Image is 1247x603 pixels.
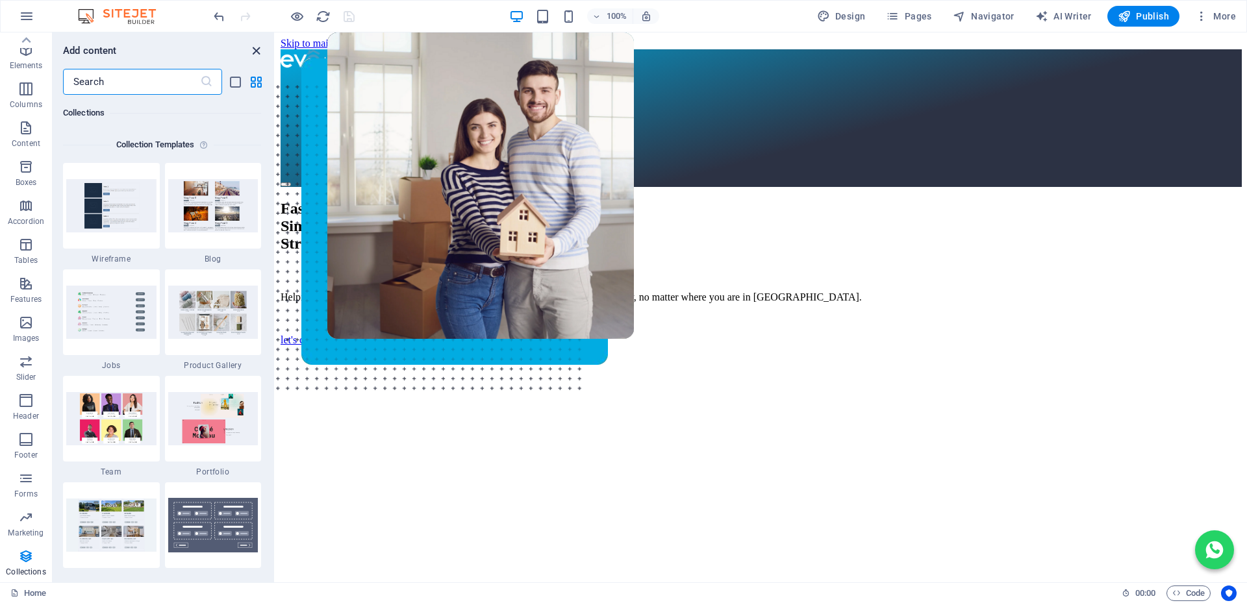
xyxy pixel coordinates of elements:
[16,177,37,188] p: Boxes
[165,254,262,264] span: Blog
[211,8,227,24] button: undo
[227,74,243,90] button: list-view
[1172,585,1205,601] span: Code
[5,5,92,16] a: Skip to main content
[168,286,258,338] img: product_gallery_extension.jpg
[165,360,262,371] span: Product Gallery
[1190,6,1241,27] button: More
[812,6,871,27] div: Design (Ctrl+Alt+Y)
[168,179,258,232] img: blog_extension.jpg
[607,8,627,24] h6: 100%
[66,286,157,338] img: jobs_extension.jpg
[14,489,38,499] p: Forms
[63,360,160,371] span: Jobs
[10,60,43,71] p: Elements
[10,294,42,304] p: Features
[812,6,871,27] button: Design
[63,69,200,95] input: Search
[1107,6,1179,27] button: Publish
[66,392,157,445] img: team_extension.jpg
[817,10,866,23] span: Design
[10,99,42,110] p: Columns
[248,43,264,58] button: close panel
[63,467,160,477] span: Team
[63,254,160,264] span: Wireframe
[587,8,633,24] button: 100%
[212,9,227,24] i: Undo: Change favicon (Ctrl+Z)
[315,8,331,24] button: reload
[1035,10,1092,23] span: AI Writer
[6,567,45,577] p: Collections
[1166,585,1211,601] button: Code
[10,585,46,601] a: Click to cancel selection. Double-click to open Pages
[1144,588,1146,598] span: :
[199,137,213,153] i: Each template - except the Collections listing - comes with a preconfigured design and collection...
[881,6,937,27] button: Pages
[886,10,931,23] span: Pages
[1122,585,1156,601] h6: Session time
[953,10,1014,23] span: Navigator
[13,333,40,343] p: Images
[75,8,172,24] img: Editor Logo
[63,269,160,371] div: Jobs
[1221,585,1237,601] button: Usercentrics
[165,376,262,477] div: Portfolio
[1195,10,1236,23] span: More
[66,179,157,232] img: wireframe_extension.jpg
[63,43,117,58] h6: Add content
[1030,6,1097,27] button: AI Writer
[66,498,157,551] img: real_estate_extension.jpg
[248,74,264,90] button: grid-view
[640,10,652,22] i: On resize automatically adjust zoom level to fit chosen device.
[316,9,331,24] i: Reload page
[168,392,258,445] img: portfolio_extension.jpg
[168,498,258,552] img: collectionscontainer1.svg
[63,163,160,264] div: Wireframe
[14,450,38,460] p: Footer
[1135,585,1155,601] span: 00 00
[948,6,1020,27] button: Navigator
[1118,10,1169,23] span: Publish
[14,255,38,265] p: Tables
[165,269,262,371] div: Product Gallery
[165,163,262,264] div: Blog
[63,105,261,121] h6: Collections
[111,137,200,153] h6: Collection Templates
[8,216,44,227] p: Accordion
[16,372,36,382] p: Slider
[13,411,39,421] p: Header
[165,467,262,477] span: Portfolio
[12,138,40,149] p: Content
[63,376,160,477] div: Team
[8,528,44,538] p: Marketing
